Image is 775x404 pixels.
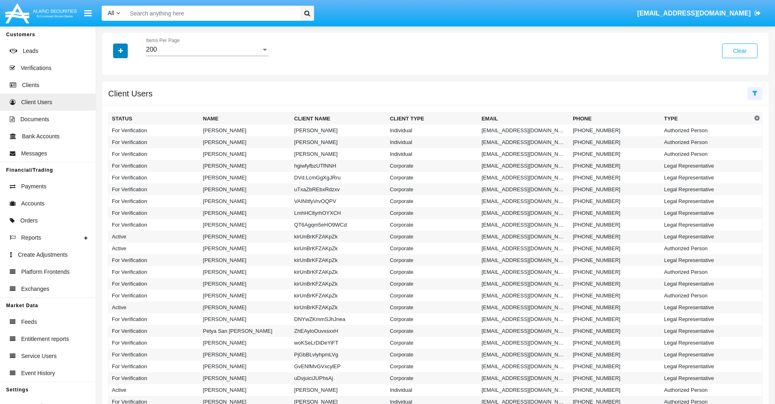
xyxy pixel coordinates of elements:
[386,278,478,290] td: Corporate
[291,148,386,160] td: [PERSON_NAME]
[109,313,200,325] td: For Verification
[200,372,291,384] td: [PERSON_NAME]
[478,301,570,313] td: [EMAIL_ADDRESS][DOMAIN_NAME][PERSON_NAME]
[386,124,478,136] td: Individual
[478,266,570,278] td: [EMAIL_ADDRESS][DOMAIN_NAME]
[200,254,291,266] td: [PERSON_NAME]
[200,136,291,148] td: [PERSON_NAME]
[661,195,752,207] td: Legal Representative
[291,360,386,372] td: GvENfMvGVxcylEP
[291,266,386,278] td: kirUnBrKFZAKpZk
[661,290,752,301] td: Authorized Person
[291,278,386,290] td: kirUnBrKFZAKpZk
[21,64,51,72] span: Verifications
[570,113,661,125] th: Phone
[291,160,386,172] td: hgiwfyfbzUTfNNH
[570,360,661,372] td: [PHONE_NUMBER]
[200,337,291,349] td: [PERSON_NAME]
[661,349,752,360] td: Legal Representative
[21,352,57,360] span: Service Users
[570,160,661,172] td: [PHONE_NUMBER]
[108,90,153,97] h5: Client Users
[200,183,291,195] td: [PERSON_NAME]
[386,266,478,278] td: Corporate
[23,47,38,55] span: Leads
[126,6,297,21] input: Search
[109,219,200,231] td: For Verification
[109,325,200,337] td: For Verification
[386,172,478,183] td: Corporate
[570,278,661,290] td: [PHONE_NUMBER]
[478,313,570,325] td: [EMAIL_ADDRESS][DOMAIN_NAME]
[478,360,570,372] td: [EMAIL_ADDRESS][DOMAIN_NAME]
[21,234,41,242] span: Reports
[386,195,478,207] td: Corporate
[570,266,661,278] td: [PHONE_NUMBER]
[722,44,758,58] button: Clear
[102,9,126,17] a: All
[570,337,661,349] td: [PHONE_NUMBER]
[200,124,291,136] td: [PERSON_NAME]
[478,372,570,384] td: [EMAIL_ADDRESS][DOMAIN_NAME]
[109,372,200,384] td: For Verification
[200,384,291,396] td: [PERSON_NAME]
[109,384,200,396] td: Active
[661,301,752,313] td: Legal Representative
[661,113,752,125] th: Type
[478,325,570,337] td: [EMAIL_ADDRESS][DOMAIN_NAME]
[661,278,752,290] td: Legal Representative
[200,360,291,372] td: [PERSON_NAME]
[109,160,200,172] td: For Verification
[661,372,752,384] td: Legal Representative
[21,149,47,158] span: Messages
[386,113,478,125] th: Client Type
[200,242,291,254] td: [PERSON_NAME]
[200,349,291,360] td: [PERSON_NAME]
[109,337,200,349] td: For Verification
[109,231,200,242] td: Active
[21,268,70,276] span: Platform Frontends
[386,349,478,360] td: Corporate
[570,325,661,337] td: [PHONE_NUMBER]
[109,148,200,160] td: For Verification
[478,207,570,219] td: [EMAIL_ADDRESS][DOMAIN_NAME]
[661,242,752,254] td: Authorized Person
[570,219,661,231] td: [PHONE_NUMBER]
[291,372,386,384] td: uDvjuiciJUPhsAj
[570,242,661,254] td: [PHONE_NUMBER]
[291,384,386,396] td: [PERSON_NAME]
[661,337,752,349] td: Legal Representative
[478,231,570,242] td: [EMAIL_ADDRESS][DOMAIN_NAME]
[291,231,386,242] td: kirUnBrKFZAKpZk
[386,183,478,195] td: Corporate
[200,172,291,183] td: [PERSON_NAME]
[291,195,386,207] td: VAINItfyVrvOQPV
[386,372,478,384] td: Corporate
[109,207,200,219] td: For Verification
[386,231,478,242] td: Corporate
[291,172,386,183] td: DVd.LcmGgXgJRru
[18,251,68,259] span: Create Adjustments
[386,136,478,148] td: Individual
[200,219,291,231] td: [PERSON_NAME]
[570,231,661,242] td: [PHONE_NUMBER]
[661,360,752,372] td: Legal Representative
[291,349,386,360] td: PjGbBLvlyhpmLVg
[570,290,661,301] td: [PHONE_NUMBER]
[570,372,661,384] td: [PHONE_NUMBER]
[386,290,478,301] td: Corporate
[291,113,386,125] th: Client Name
[200,113,291,125] th: Name
[109,349,200,360] td: For Verification
[109,124,200,136] td: For Verification
[478,172,570,183] td: [EMAIL_ADDRESS][DOMAIN_NAME]
[108,10,114,16] span: All
[21,285,49,293] span: Exchanges
[386,207,478,219] td: Corporate
[478,148,570,160] td: [EMAIL_ADDRESS][DOMAIN_NAME]
[478,113,570,125] th: Email
[570,254,661,266] td: [PHONE_NUMBER]
[291,183,386,195] td: uTxaZbREbxRdzxv
[200,266,291,278] td: [PERSON_NAME]
[386,313,478,325] td: Corporate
